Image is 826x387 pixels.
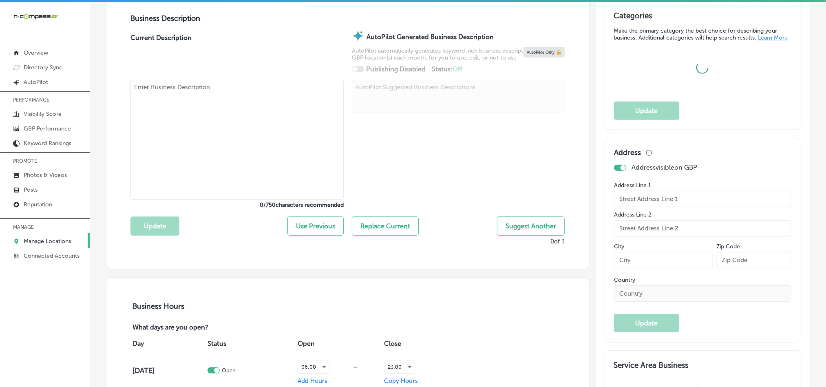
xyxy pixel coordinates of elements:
h3: Business Description [130,14,565,23]
button: Update [130,217,179,236]
span: Copy Hours [384,377,418,385]
label: Address Line 1 [614,182,791,189]
label: Zip Code [717,243,740,250]
p: Manage Locations [24,238,71,245]
h3: Service Area Business [614,360,791,373]
img: 660ab0bf-5cc7-4cb8-ba1c-48b5ae0f18e60NCTV_CLogo_TV_Black_-500x88.png [13,13,58,20]
p: GBP Performance [24,125,71,132]
div: 06:00 [298,360,329,374]
label: Address Line 2 [614,211,791,218]
button: Update [614,314,679,332]
div: 23:00 [384,360,415,374]
p: Posts [24,186,38,193]
label: Country [614,276,791,283]
th: Open [296,332,382,355]
button: Use Previous [287,217,344,236]
p: 0 of 3 [550,238,565,245]
input: City [614,252,713,268]
h4: [DATE] [133,366,205,375]
a: Learn More [758,34,788,41]
input: Zip Code [717,252,791,268]
button: Update [614,102,679,120]
p: Directory Sync [24,64,62,71]
th: Day [130,332,205,355]
p: Reputation [24,201,52,208]
p: Connected Accounts [24,252,80,259]
div: — [329,364,382,370]
h3: Address [614,148,641,157]
p: Make the primary category the best choice for describing your business. Additional categories wil... [614,27,791,41]
label: 0 / 750 characters recommended [130,201,344,208]
p: Overview [24,49,48,56]
label: Current Description [130,34,192,80]
p: Photos & Videos [24,172,67,179]
p: Address visible on GBP [632,164,697,171]
button: Suggest Another [497,217,565,236]
p: Visibility Score [24,111,62,117]
input: Country [614,285,791,302]
h3: Business Hours [130,302,565,311]
button: Replace Current [352,217,419,236]
p: AutoPilot [24,79,48,86]
input: Street Address Line 2 [614,220,791,237]
th: Close [382,332,456,355]
th: Status [205,332,296,355]
p: What days are you open? [130,324,267,332]
label: City [614,243,624,250]
h3: Categories [614,11,791,23]
p: Open [222,367,236,374]
input: Street Address Line 1 [614,191,791,207]
p: Keyword Rankings [24,140,71,147]
strong: AutoPilot Generated Business Description [367,33,494,41]
img: autopilot-icon [352,30,364,42]
span: Add Hours [298,377,327,385]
